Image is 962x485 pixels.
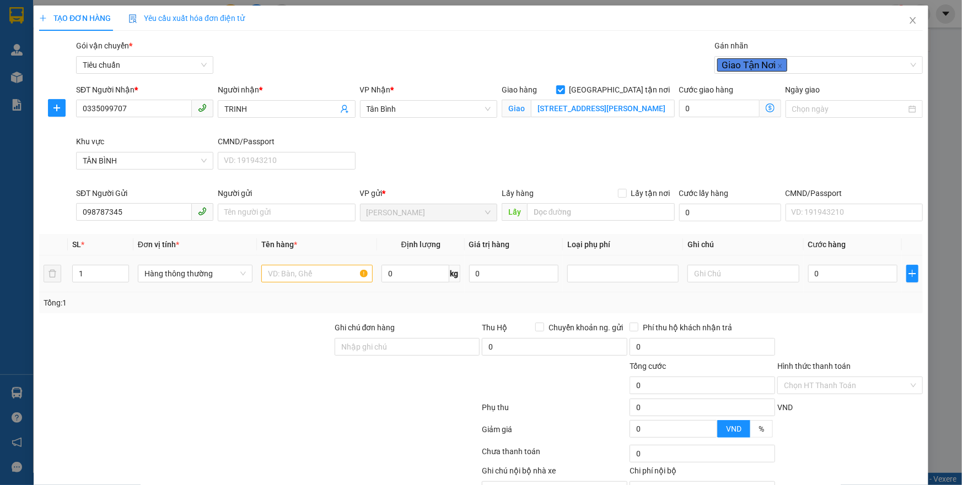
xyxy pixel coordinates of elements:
div: Phụ thu [481,401,629,421]
input: VD: Bàn, Ghế [261,265,373,282]
input: Giao tận nơi [531,100,675,117]
span: Giao Tận Nơi [717,58,787,72]
input: Ghi chú đơn hàng [335,338,480,356]
div: CMND/Passport [218,135,355,148]
span: [GEOGRAPHIC_DATA] tận nơi [565,84,675,96]
span: user-add [340,105,349,113]
span: Tiêu chuẩn [83,57,207,73]
span: Cư Kuin [367,204,491,221]
span: Tân Bình [367,101,491,117]
div: CMND/Passport [786,187,923,199]
div: Chưa thanh toán [481,445,629,465]
span: Yêu cầu xuất hóa đơn điện tử [128,14,245,23]
div: Chi phí nội bộ [630,465,775,481]
input: Cước lấy hàng [679,204,781,221]
div: VP gửi [360,187,497,199]
span: TÂN BÌNH [83,152,207,169]
button: plus [906,265,918,282]
label: Ngày giao [786,85,820,94]
span: Lấy [502,203,527,221]
span: kg [449,265,460,282]
span: Giao [502,100,531,117]
input: 0 [469,265,559,282]
label: Gán nhãn [714,41,748,50]
span: TẠO ĐƠN HÀNG [39,14,111,23]
button: plus [48,99,66,117]
span: close [909,16,917,25]
div: Khu vực [76,135,213,148]
div: Tổng: 1 [44,297,372,309]
span: VP Nhận [360,85,391,94]
span: Lấy hàng [502,189,534,198]
span: Gói vận chuyển [76,41,132,50]
span: Chuyển khoản ng. gửi [544,321,627,334]
th: Ghi chú [683,234,803,255]
span: plus [907,269,918,278]
span: Cước hàng [808,240,846,249]
input: Dọc đường [527,203,675,221]
input: Ghi Chú [687,265,799,282]
span: Phí thu hộ khách nhận trả [638,321,737,334]
span: phone [198,207,207,216]
button: Close [897,6,928,36]
span: SL [72,240,81,249]
label: Ghi chú đơn hàng [335,323,395,332]
div: Người gửi [218,187,355,199]
th: Loại phụ phí [563,234,683,255]
div: SĐT Người Nhận [76,84,213,96]
span: plus [49,103,65,112]
input: Cước giao hàng [679,100,760,117]
span: Lấy tận nơi [627,187,675,199]
span: Thu Hộ [482,323,507,332]
span: Đơn vị tính [138,240,179,249]
label: Cước giao hàng [679,85,734,94]
span: Tổng cước [630,362,666,370]
span: VND [726,424,741,433]
span: VND [777,403,793,412]
span: plus [39,14,47,22]
div: SĐT Người Gửi [76,187,213,199]
div: Giảm giá [481,423,629,443]
span: Hàng thông thường [144,265,246,282]
span: Giá trị hàng [469,240,510,249]
label: Cước lấy hàng [679,189,729,198]
button: delete [44,265,61,282]
span: % [759,424,764,433]
span: Định lượng [401,240,440,249]
span: dollar-circle [766,103,775,112]
div: Ghi chú nội bộ nhà xe [482,465,627,481]
img: icon [128,14,137,23]
div: Người nhận [218,84,355,96]
input: Ngày giao [792,103,906,115]
label: Hình thức thanh toán [777,362,851,370]
span: phone [198,103,207,112]
span: Giao hàng [502,85,537,94]
span: Tên hàng [261,240,297,249]
span: close [777,63,783,69]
